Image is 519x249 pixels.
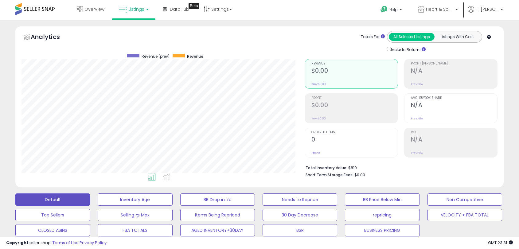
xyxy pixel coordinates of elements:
[180,209,255,221] button: Items Being Repriced
[311,136,398,144] h2: 0
[84,6,104,12] span: Overview
[411,117,423,120] small: Prev: N/A
[6,240,107,246] div: seller snap | |
[98,224,172,236] button: FBA TOTALS
[476,6,499,12] span: Hi [PERSON_NAME]
[426,6,454,12] span: Heart & Sole Trading
[128,6,144,12] span: Listings
[180,193,255,206] button: BB Drop in 7d
[468,6,503,20] a: Hi [PERSON_NAME]
[53,240,79,246] a: Terms of Use
[311,67,398,76] h2: $0.00
[263,224,337,236] button: BSR
[187,54,203,59] span: Revenue
[389,7,398,12] span: Help
[311,62,398,65] span: Revenue
[354,172,365,178] span: $0.00
[376,1,408,20] a: Help
[80,240,107,246] a: Privacy Policy
[411,82,423,86] small: Prev: N/A
[411,67,497,76] h2: N/A
[98,193,172,206] button: Inventory Age
[311,96,398,100] span: Profit
[306,165,347,170] b: Total Inventory Value:
[434,33,480,41] button: Listings With Cost
[345,224,419,236] button: BUSINESS PRICING
[361,34,385,40] div: Totals For
[311,82,326,86] small: Prev: $0.00
[411,151,423,155] small: Prev: N/A
[411,131,497,134] span: ROI
[311,117,326,120] small: Prev: $0.00
[311,102,398,110] h2: $0.00
[263,193,337,206] button: Needs to Reprice
[6,240,29,246] strong: Copyright
[411,62,497,65] span: Profit [PERSON_NAME]
[345,193,419,206] button: BB Price Below Min
[411,136,497,144] h2: N/A
[380,6,388,13] i: Get Help
[389,33,435,41] button: All Selected Listings
[311,151,320,155] small: Prev: 0
[142,54,170,59] span: Revenue (prev)
[306,164,493,171] li: $810
[189,3,199,9] div: Tooltip anchor
[15,193,90,206] button: Default
[411,96,497,100] span: Avg. Buybox Share
[170,6,189,12] span: DataHub
[411,102,497,110] h2: N/A
[31,33,72,43] h5: Analytics
[427,193,502,206] button: Non Competitive
[382,46,433,53] div: Include Returns
[488,240,513,246] span: 2025-10-13 23:31 GMT
[98,209,172,221] button: Selling @ Max
[15,224,90,236] button: CLOSED ASINS
[345,209,419,221] button: repricing
[180,224,255,236] button: AGED INVENTORY+30DAY
[263,209,337,221] button: 30 Day Decrease
[311,131,398,134] span: Ordered Items
[306,172,353,177] b: Short Term Storage Fees:
[427,209,502,221] button: VELOCITY + FBA TOTAL
[15,209,90,221] button: Top Sellers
